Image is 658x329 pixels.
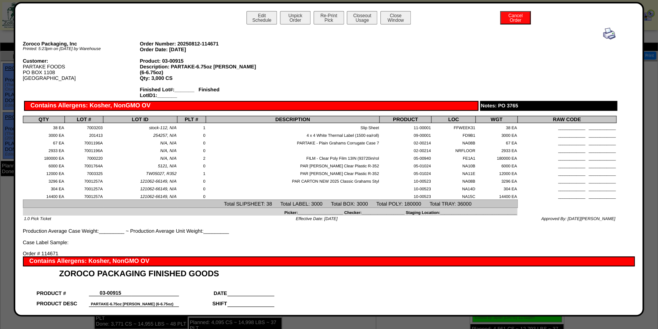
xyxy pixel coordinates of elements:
div: Notes: PO 3765 [480,101,618,111]
td: 0 [177,146,206,154]
span: N/A, N/A [160,156,177,161]
img: print.gif [603,28,615,40]
td: 0 [177,177,206,184]
td: PAR [PERSON_NAME] Clear Plastic R-352 [206,161,380,169]
td: 0 [177,184,206,192]
td: 3000 EA [476,131,517,138]
span: Approved By: [DATE][PERSON_NAME] [541,217,615,221]
span: 254257, N/A [153,133,177,138]
td: 180000 EA [476,154,517,161]
td: ____________ ____________ [517,161,616,169]
span: 5121, N/A [158,164,177,169]
span: N/A, N/A [160,149,177,153]
td: 05-00940 [380,154,431,161]
td: ____________ ____________ [517,146,616,154]
th: PRODUCT [380,116,431,123]
td: SHIFT [179,296,227,307]
td: 3000 EA [23,131,64,138]
td: 201413 [64,131,103,138]
td: 10-00523 [380,177,431,184]
td: 1 [177,169,206,177]
td: 0 [177,192,206,199]
td: 7003325 [64,169,103,177]
td: ____________ ____________ [517,123,616,131]
td: 12000 EA [476,169,517,177]
td: LOT NUMBER [36,306,89,317]
div: Customer: [23,58,140,64]
td: PRODUCT DESC [36,296,89,307]
td: ____________ ____________ [517,184,616,192]
td: FE1A1 [431,154,476,161]
td: NA11E [431,169,476,177]
td: 03-00915 [89,285,132,296]
td: 11-00001 [380,123,431,131]
td: 02-00214 [380,138,431,146]
th: LOT ID [103,116,177,123]
td: 7001764A [64,161,103,169]
button: Re-PrintPick [314,11,344,24]
td: 304 EA [476,184,517,192]
td: NA14D [431,184,476,192]
td: 0 [177,161,206,169]
td: Total SLIPSHEET: 38 Total LABEL: 3000 Total BOX: 3000 Total POLY: 180000 Total TRAY: 36000 [23,200,517,208]
td: ____________ ____________ [517,177,616,184]
td: 6000 EA [476,161,517,169]
td: ____________ ____________ [517,192,616,199]
span: 121062-66149, N/A [140,194,176,199]
div: Order Number: 20250812-114671 [140,41,257,47]
th: DESCRIPTION [206,116,380,123]
td: 1 [177,123,206,131]
div: PARTAKE FOODS PO BOX 1108 [GEOGRAPHIC_DATA] [23,58,140,81]
td: ZOROCO PACKAGING FINISHED GOODS [36,266,274,279]
td: 304 EA [23,184,64,192]
td: 14400 EA [476,192,517,199]
td: 05-01024 [380,169,431,177]
td: PARTAKE - Plain Grahams Corrugate Case 7 [206,138,380,146]
button: UnpickOrder [280,11,310,24]
th: PLT # [177,116,206,123]
td: 05-01024 [380,161,431,169]
span: 121062-66149, N/A [140,187,176,191]
div: Finished Lot#:_______ Finished LotID1:_______ [140,87,257,98]
td: 2 [177,154,206,161]
td: 09-00001 [380,131,431,138]
td: 38 EA [476,123,517,131]
span: 121062-66149, N/A [140,179,176,184]
td: 0 [177,131,206,138]
td: NA08B [431,138,476,146]
td: 10-00523 [380,192,431,199]
td: 7001196A [64,138,103,146]
div: Product: 03-00915 [140,58,257,64]
th: LOC [431,116,476,123]
td: ____________ ____________ [517,169,616,177]
td: NRFLOOR [431,146,476,154]
span: 1.0 Pick Ticket [24,217,51,221]
td: 38 EA [23,123,64,131]
font: PARTAKE-6.75oz [PERSON_NAME] (6-6.75oz) [91,302,173,306]
td: FFWEEK31 [431,123,476,131]
a: CloseWindow [380,17,412,23]
td: ____________ ____________ [517,138,616,146]
td: ____________ ____________ [517,131,616,138]
button: EditSchedule [246,11,277,24]
td: 67 EA [476,138,517,146]
td: PAR [PERSON_NAME] Clear Plastic R-352 [206,169,380,177]
button: CloseWindow [380,11,411,24]
td: 10-00523 [380,184,431,192]
td: NA15C [431,192,476,199]
td: FD9B1 [431,131,476,138]
td: FILM - Clear Poly Film 13IN (93720in/rol [206,154,380,161]
div: Zoroco Packaging, Inc [23,41,140,47]
div: Contains Allergens: Kosher, NonGMO OV [24,101,478,111]
td: 3296 EA [23,177,64,184]
button: CancelOrder [500,11,531,24]
td: 2933 EA [476,146,517,154]
td: Picker:____________________ Checker:___________________ Staging Location:________________________... [23,208,517,216]
td: 6000 EA [23,161,64,169]
span: N/A, N/A [160,141,177,146]
td: 0 [177,138,206,146]
button: CloseoutUsage [347,11,377,24]
th: LOT # [64,116,103,123]
td: 7001257A [64,192,103,199]
td: 7000220 [64,154,103,161]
